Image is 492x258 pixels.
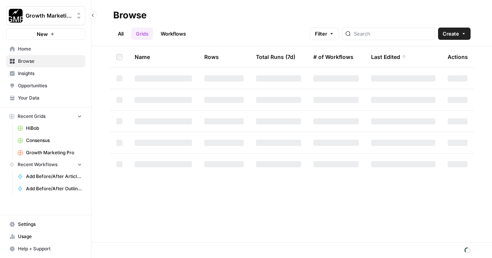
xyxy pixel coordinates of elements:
[14,122,85,134] a: HiBob
[18,95,82,101] span: Your Data
[6,111,85,122] button: Recent Grids
[18,46,82,52] span: Home
[26,137,82,144] span: Consensus
[18,70,82,77] span: Insights
[26,185,82,192] span: Add Before/After Outline to KB
[18,245,82,252] span: Help + Support
[448,46,468,67] div: Actions
[26,173,82,180] span: Add Before/After Article to KB
[18,58,82,65] span: Browse
[26,12,72,20] span: Growth Marketing Pro
[6,67,85,80] a: Insights
[371,46,406,67] div: Last Edited
[113,28,128,40] a: All
[37,30,48,38] span: New
[256,46,295,67] div: Total Runs (7d)
[9,9,23,23] img: Growth Marketing Pro Logo
[310,28,339,40] button: Filter
[6,80,85,92] a: Opportunities
[315,30,327,38] span: Filter
[6,43,85,55] a: Home
[6,218,85,230] a: Settings
[6,92,85,104] a: Your Data
[18,113,46,120] span: Recent Grids
[26,149,82,156] span: Growth Marketing Pro
[443,30,459,38] span: Create
[204,46,219,67] div: Rows
[113,9,147,21] div: Browse
[6,55,85,67] a: Browse
[18,221,82,228] span: Settings
[438,28,471,40] button: Create
[6,243,85,255] button: Help + Support
[14,134,85,147] a: Consensus
[156,28,191,40] a: Workflows
[18,233,82,240] span: Usage
[6,6,85,25] button: Workspace: Growth Marketing Pro
[14,183,85,195] a: Add Before/After Outline to KB
[6,159,85,170] button: Recent Workflows
[26,125,82,132] span: HiBob
[6,230,85,243] a: Usage
[131,28,153,40] a: Grids
[354,30,432,38] input: Search
[135,46,192,67] div: Name
[18,161,57,168] span: Recent Workflows
[18,82,82,89] span: Opportunities
[14,170,85,183] a: Add Before/After Article to KB
[14,147,85,159] a: Growth Marketing Pro
[6,28,85,40] button: New
[313,46,354,67] div: # of Workflows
